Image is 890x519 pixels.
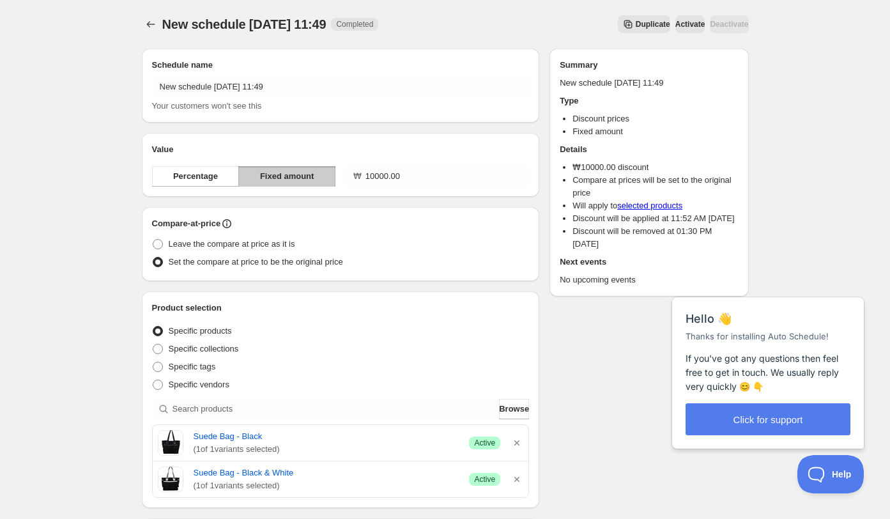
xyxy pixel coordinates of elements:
span: ( 1 of 1 variants selected) [194,479,459,492]
h2: Next events [560,256,738,268]
a: selected products [617,201,682,210]
iframe: Help Scout Beacon - Open [797,455,864,493]
span: Specific collections [169,344,239,353]
li: Compare at prices will be set to the original price [572,174,738,199]
li: Will apply to [572,199,738,212]
span: New schedule [DATE] 11:49 [162,17,326,31]
a: Suede Bag - Black & White [194,467,459,479]
span: Set the compare at price to be the original price [169,257,343,267]
li: Discount prices [572,112,738,125]
li: Discount will be removed at 01:30 PM [DATE] [572,225,738,251]
p: New schedule [DATE] 11:49 [560,77,738,89]
span: ( 1 of 1 variants selected) [194,443,459,456]
span: ₩ [353,171,362,181]
li: ₩ 10000.00 discount [572,161,738,174]
span: Active [474,474,495,484]
li: Discount will be applied at 11:52 AM [DATE] [572,212,738,225]
button: Browse [499,399,529,419]
span: Specific products [169,326,232,336]
li: Fixed amount [572,125,738,138]
h2: Value [152,143,530,156]
button: Fixed amount [238,166,335,187]
span: Leave the compare at price as it is [169,239,295,249]
span: Duplicate [636,19,670,29]
h2: Details [560,143,738,156]
span: Specific vendors [169,380,229,389]
span: Your customers won't see this [152,101,262,111]
input: Search products [173,399,497,419]
span: Percentage [173,170,218,183]
h2: Schedule name [152,59,530,72]
span: Browse [499,403,529,415]
button: Percentage [152,166,240,187]
h2: Type [560,95,738,107]
button: Schedules [142,15,160,33]
button: Secondary action label [618,15,670,33]
span: Activate [675,19,705,29]
h2: Product selection [152,302,530,314]
span: Completed [336,19,373,29]
span: Fixed amount [260,170,314,183]
span: Specific tags [169,362,216,371]
h2: Summary [560,59,738,72]
button: Activate [675,15,705,33]
iframe: Help Scout Beacon - Messages and Notifications [666,266,871,455]
h2: Compare-at-price [152,217,221,230]
span: Active [474,438,495,448]
a: Suede Bag - Black [194,430,459,443]
p: No upcoming events [560,274,738,286]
